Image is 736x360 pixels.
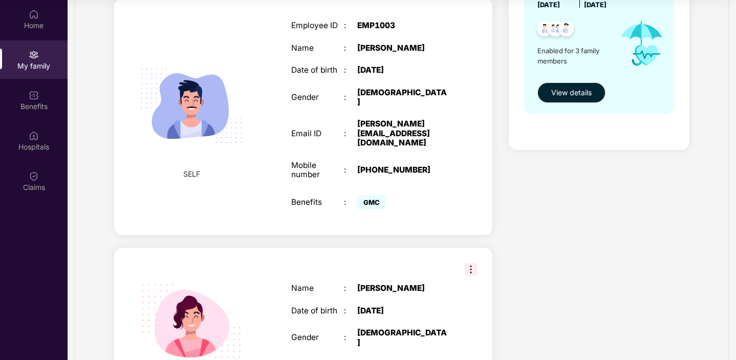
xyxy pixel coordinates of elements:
div: Email ID [291,129,344,138]
span: Enabled for 3 family members [537,46,611,67]
div: [DATE] [357,66,449,75]
span: View details [551,87,592,98]
img: svg+xml;base64,PHN2ZyB4bWxucz0iaHR0cDovL3d3dy53My5vcmcvMjAwMC9zdmciIHdpZHRoPSI0OC45NDMiIGhlaWdodD... [532,17,557,43]
img: svg+xml;base64,PHN2ZyBpZD0iSG9tZSIgeG1sbnM9Imh0dHA6Ly93d3cudzMub3JnLzIwMDAvc3ZnIiB3aWR0aD0iMjAiIG... [29,9,39,19]
div: [PERSON_NAME] [357,284,449,293]
div: EMP1003 [357,21,449,30]
img: svg+xml;base64,PHN2ZyB3aWR0aD0iMzIiIGhlaWdodD0iMzIiIHZpZXdCb3g9IjAgMCAzMiAzMiIgZmlsbD0ibm9uZSIgeG... [465,263,477,276]
img: svg+xml;base64,PHN2ZyB4bWxucz0iaHR0cDovL3d3dy53My5vcmcvMjAwMC9zdmciIHdpZHRoPSI0OC45NDMiIGhlaWdodD... [554,17,579,43]
span: SELF [183,168,200,180]
img: svg+xml;base64,PHN2ZyB4bWxucz0iaHR0cDovL3d3dy53My5vcmcvMjAwMC9zdmciIHdpZHRoPSI0OC45MTUiIGhlaWdodD... [543,17,568,43]
div: Gender [291,93,344,102]
span: GMC [357,195,386,209]
div: : [344,198,357,207]
img: svg+xml;base64,PHN2ZyBpZD0iSG9zcGl0YWxzIiB4bWxucz0iaHR0cDovL3d3dy53My5vcmcvMjAwMC9zdmciIHdpZHRoPS... [29,131,39,141]
div: Date of birth [291,306,344,315]
div: Mobile number [291,161,344,180]
div: Benefits [291,198,344,207]
div: : [344,44,357,53]
div: [PHONE_NUMBER] [357,165,449,175]
img: svg+xml;base64,PHN2ZyBpZD0iQ2xhaW0iIHhtbG5zPSJodHRwOi8vd3d3LnczLm9yZy8yMDAwL3N2ZyIgd2lkdGg9IjIwIi... [29,171,39,181]
div: : [344,21,357,30]
div: : [344,165,357,175]
div: : [344,66,357,75]
div: [DATE] [357,306,449,315]
div: Date of birth [291,66,344,75]
div: Name [291,284,344,293]
div: [DEMOGRAPHIC_DATA] [357,88,449,107]
div: Employee ID [291,21,344,30]
img: icon [611,10,673,77]
img: svg+xml;base64,PHN2ZyBpZD0iQmVuZWZpdHMiIHhtbG5zPSJodHRwOi8vd3d3LnczLm9yZy8yMDAwL3N2ZyIgd2lkdGg9Ij... [29,90,39,100]
span: [DATE] [584,1,607,9]
div: : [344,129,357,138]
img: svg+xml;base64,PHN2ZyB4bWxucz0iaHR0cDovL3d3dy53My5vcmcvMjAwMC9zdmciIHdpZHRoPSIyMjQiIGhlaWdodD0iMT... [128,43,254,169]
div: : [344,284,357,293]
div: Gender [291,333,344,342]
div: [PERSON_NAME][EMAIL_ADDRESS][DOMAIN_NAME] [357,119,449,147]
div: : [344,306,357,315]
div: Name [291,44,344,53]
div: : [344,93,357,102]
div: : [344,333,357,342]
button: View details [537,82,605,103]
div: [PERSON_NAME] [357,44,449,53]
div: [DEMOGRAPHIC_DATA] [357,328,449,347]
img: svg+xml;base64,PHN2ZyB3aWR0aD0iMjAiIGhlaWdodD0iMjAiIHZpZXdCb3g9IjAgMCAyMCAyMCIgZmlsbD0ibm9uZSIgeG... [29,50,39,60]
span: [DATE] [537,1,560,9]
